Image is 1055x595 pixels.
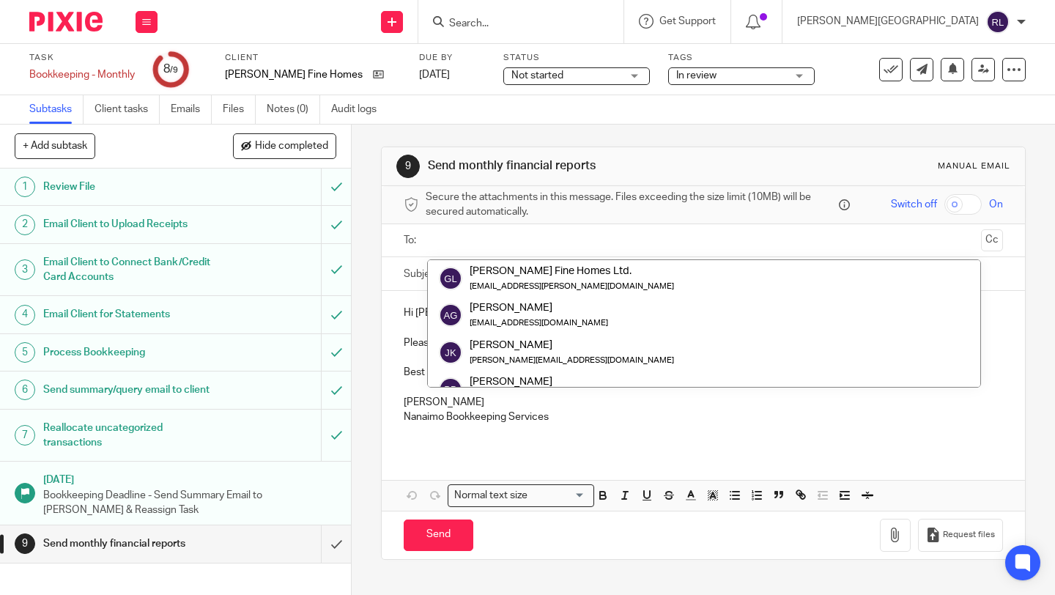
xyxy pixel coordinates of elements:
[95,95,160,124] a: Client tasks
[404,365,1003,380] p: Best Regards,
[503,52,650,64] label: Status
[470,264,674,278] div: [PERSON_NAME] Fine Homes Ltd.
[396,155,420,178] div: 9
[43,341,219,363] h1: Process Bookkeeping
[470,356,674,364] small: [PERSON_NAME][EMAIL_ADDRESS][DOMAIN_NAME]
[43,417,219,454] h1: Reallocate uncategorized transactions
[404,520,473,551] input: Send
[15,342,35,363] div: 5
[511,70,563,81] span: Not started
[797,14,979,29] p: [PERSON_NAME][GEOGRAPHIC_DATA]
[470,282,674,290] small: [EMAIL_ADDRESS][PERSON_NAME][DOMAIN_NAME]
[43,303,219,325] h1: Email Client for Statements
[419,52,485,64] label: Due by
[439,267,462,290] img: svg%3E
[43,488,336,518] p: Bookkeeping Deadline - Send Summary Email to [PERSON_NAME] & Reassign Task
[43,379,219,401] h1: Send summary/query email to client
[225,67,366,82] p: [PERSON_NAME] Fine Homes Ltd.
[428,158,735,174] h1: Send monthly financial reports
[29,95,84,124] a: Subtasks
[986,10,1010,34] img: svg%3E
[404,410,1003,424] p: Nanaimo Bookkeeping Services
[15,533,35,554] div: 9
[29,52,135,64] label: Task
[233,133,336,158] button: Hide completed
[29,12,103,32] img: Pixie
[223,95,256,124] a: Files
[43,251,219,289] h1: Email Client to Connect Bank/Credit Card Accounts
[404,395,1003,410] p: [PERSON_NAME]
[451,488,531,503] span: Normal text size
[419,70,450,80] span: [DATE]
[43,176,219,198] h1: Review File
[448,484,594,507] div: Search for option
[668,52,815,64] label: Tags
[533,488,585,503] input: Search for option
[404,336,1003,350] p: Please see attached for your financials for last month, let us know if you have any questions or ...
[426,190,835,220] span: Secure the attachments in this message. Files exceeding the size limit (10MB) will be secured aut...
[989,197,1003,212] span: On
[43,469,336,487] h1: [DATE]
[29,67,135,82] div: Bookkeeping - Monthly
[225,52,401,64] label: Client
[163,61,178,78] div: 8
[15,380,35,400] div: 6
[15,215,35,235] div: 2
[676,70,717,81] span: In review
[918,519,1003,552] button: Request files
[15,177,35,197] div: 1
[439,341,462,364] img: svg%3E
[439,303,462,327] img: svg%3E
[470,337,674,352] div: [PERSON_NAME]
[15,305,35,325] div: 4
[331,95,388,124] a: Audit logs
[15,425,35,446] div: 7
[43,533,219,555] h1: Send monthly financial reports
[404,233,420,248] label: To:
[470,300,608,315] div: [PERSON_NAME]
[981,229,1003,251] button: Cc
[15,133,95,158] button: + Add subtask
[891,197,937,212] span: Switch off
[439,377,462,401] img: svg%3E
[470,319,608,327] small: [EMAIL_ADDRESS][DOMAIN_NAME]
[15,259,35,280] div: 3
[938,160,1010,172] div: Manual email
[943,529,995,541] span: Request files
[404,267,442,281] label: Subject:
[267,95,320,124] a: Notes (0)
[171,95,212,124] a: Emails
[659,16,716,26] span: Get Support
[404,306,1003,320] p: Hi [PERSON_NAME] Fine Homes Ltd.
[470,374,674,389] div: [PERSON_NAME]
[448,18,580,31] input: Search
[170,66,178,74] small: /9
[255,141,328,152] span: Hide completed
[43,213,219,235] h1: Email Client to Upload Receipts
